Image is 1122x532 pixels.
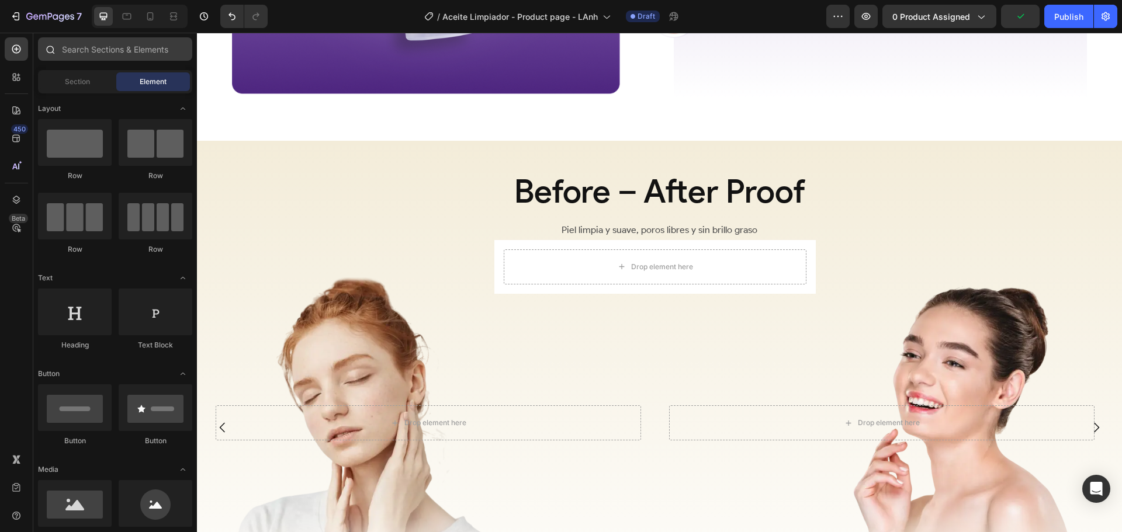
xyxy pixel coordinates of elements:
[437,11,440,23] span: /
[638,11,655,22] span: Draft
[883,378,916,411] button: Carousel Next Arrow
[220,5,268,28] div: Undo/Redo
[882,5,996,28] button: 0 product assigned
[119,436,192,446] div: Button
[174,460,192,479] span: Toggle open
[207,385,269,395] div: Drop element here
[65,77,90,87] span: Section
[140,77,167,87] span: Element
[38,37,192,61] input: Search Sections & Elements
[38,436,112,446] div: Button
[661,385,723,395] div: Drop element here
[38,244,112,255] div: Row
[119,244,192,255] div: Row
[9,214,28,223] div: Beta
[5,5,87,28] button: 7
[38,103,61,114] span: Layout
[174,269,192,287] span: Toggle open
[174,99,192,118] span: Toggle open
[1054,11,1083,23] div: Publish
[197,33,1122,532] iframe: Design area
[174,364,192,383] span: Toggle open
[38,340,112,350] div: Heading
[38,273,53,283] span: Text
[119,340,192,350] div: Text Block
[38,368,60,379] span: Button
[442,11,598,23] span: Aceite Limpiador - Product page - LAnh
[1044,5,1093,28] button: Publish
[1082,475,1110,503] div: Open Intercom Messenger
[38,464,58,475] span: Media
[77,9,82,23] p: 7
[892,11,970,23] span: 0 product assigned
[119,171,192,181] div: Row
[434,230,496,239] div: Drop element here
[38,171,112,181] div: Row
[11,124,28,134] div: 450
